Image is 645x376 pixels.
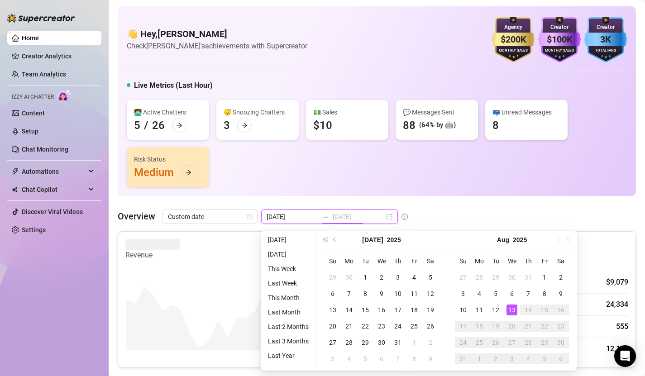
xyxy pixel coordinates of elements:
[425,288,436,299] div: 12
[492,48,535,54] div: Monthly Sales
[487,269,504,286] td: 2025-07-29
[455,334,471,351] td: 2025-08-24
[341,334,357,351] td: 2025-07-28
[419,120,456,131] div: (64% by 🤖)
[520,253,536,269] th: Th
[7,14,75,23] img: logo-BBDzfeDw.svg
[497,231,509,249] button: Choose a month
[584,48,627,54] div: Total Fans
[490,353,501,364] div: 2
[614,345,636,367] div: Open Intercom Messenger
[341,286,357,302] td: 2025-07-07
[357,286,373,302] td: 2025-07-08
[325,269,341,286] td: 2025-06-29
[264,278,312,289] li: Last Week
[458,353,468,364] div: 31
[125,250,180,261] article: Revenue
[264,234,312,245] li: [DATE]
[474,272,485,283] div: 28
[455,318,471,334] td: 2025-08-17
[523,321,534,332] div: 21
[490,337,501,348] div: 26
[474,337,485,348] div: 25
[422,286,439,302] td: 2025-07-12
[520,269,536,286] td: 2025-07-31
[409,353,420,364] div: 8
[506,305,517,315] div: 13
[134,154,202,164] div: Risk Status
[392,288,403,299] div: 10
[471,334,487,351] td: 2025-08-25
[425,305,436,315] div: 19
[327,337,338,348] div: 27
[474,288,485,299] div: 4
[504,286,520,302] td: 2025-08-06
[555,337,566,348] div: 30
[504,318,520,334] td: 2025-08-20
[539,272,550,283] div: 1
[134,107,202,117] div: 👩‍💻 Active Chatters
[422,334,439,351] td: 2025-08-02
[606,277,628,288] div: $9,079
[584,33,627,47] div: 3K
[387,231,401,249] button: Choose a year
[22,71,66,78] a: Team Analytics
[492,118,499,133] div: 8
[536,302,553,318] td: 2025-08-15
[344,337,354,348] div: 28
[616,321,628,332] div: 555
[313,107,381,117] div: 💵 Sales
[376,321,387,332] div: 23
[506,321,517,332] div: 20
[536,253,553,269] th: Fr
[127,28,307,40] h4: 👋 Hey, [PERSON_NAME]
[264,350,312,361] li: Last Year
[555,353,566,364] div: 6
[490,288,501,299] div: 5
[313,118,332,133] div: $10
[504,351,520,367] td: 2025-09-03
[406,334,422,351] td: 2025-08-01
[373,286,390,302] td: 2025-07-09
[487,334,504,351] td: 2025-08-26
[539,353,550,364] div: 5
[422,302,439,318] td: 2025-07-19
[176,122,182,129] span: arrow-right
[458,272,468,283] div: 27
[22,164,86,179] span: Automations
[506,272,517,283] div: 30
[344,321,354,332] div: 21
[422,318,439,334] td: 2025-07-26
[487,318,504,334] td: 2025-08-19
[536,334,553,351] td: 2025-08-29
[360,337,371,348] div: 29
[458,321,468,332] div: 17
[474,353,485,364] div: 1
[487,302,504,318] td: 2025-08-12
[538,33,581,47] div: $100K
[12,93,54,101] span: Izzy AI Chatter
[22,146,68,153] a: Chat Monitoring
[360,321,371,332] div: 22
[224,107,291,117] div: 😴 Snoozing Chatters
[357,269,373,286] td: 2025-07-01
[264,336,312,347] li: Last 3 Months
[118,209,155,223] article: Overview
[406,318,422,334] td: 2025-07-25
[584,23,627,32] div: Creator
[325,253,341,269] th: Su
[392,305,403,315] div: 17
[357,318,373,334] td: 2025-07-22
[490,305,501,315] div: 12
[392,272,403,283] div: 3
[425,321,436,332] div: 26
[341,269,357,286] td: 2025-06-30
[455,302,471,318] td: 2025-08-10
[553,334,569,351] td: 2025-08-30
[22,109,45,117] a: Content
[520,286,536,302] td: 2025-08-07
[341,253,357,269] th: Mo
[504,334,520,351] td: 2025-08-27
[425,337,436,348] div: 2
[506,353,517,364] div: 3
